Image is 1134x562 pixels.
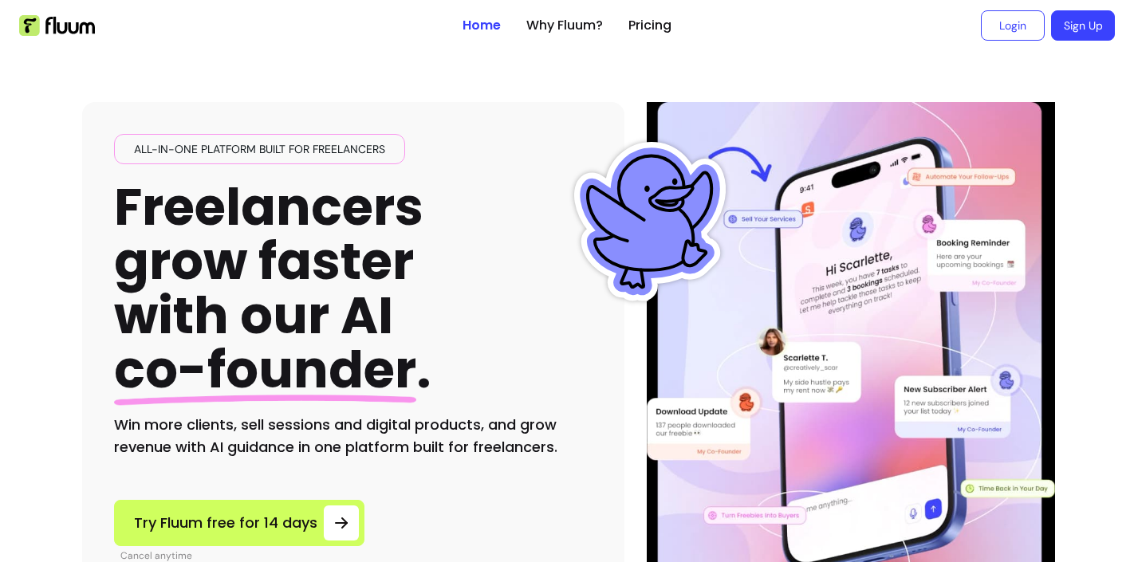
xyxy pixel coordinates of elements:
[981,10,1045,41] a: Login
[526,16,603,35] a: Why Fluum?
[114,500,364,546] a: Try Fluum free for 14 days
[114,414,593,458] h2: Win more clients, sell sessions and digital products, and grow revenue with AI guidance in one pl...
[570,142,730,301] img: Fluum Duck sticker
[628,16,671,35] a: Pricing
[114,180,431,398] h1: Freelancers grow faster with our AI .
[128,141,392,157] span: All-in-one platform built for freelancers
[134,512,317,534] span: Try Fluum free for 14 days
[463,16,501,35] a: Home
[120,549,364,562] p: Cancel anytime
[19,15,95,36] img: Fluum Logo
[114,334,416,405] span: co-founder
[1051,10,1115,41] a: Sign Up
